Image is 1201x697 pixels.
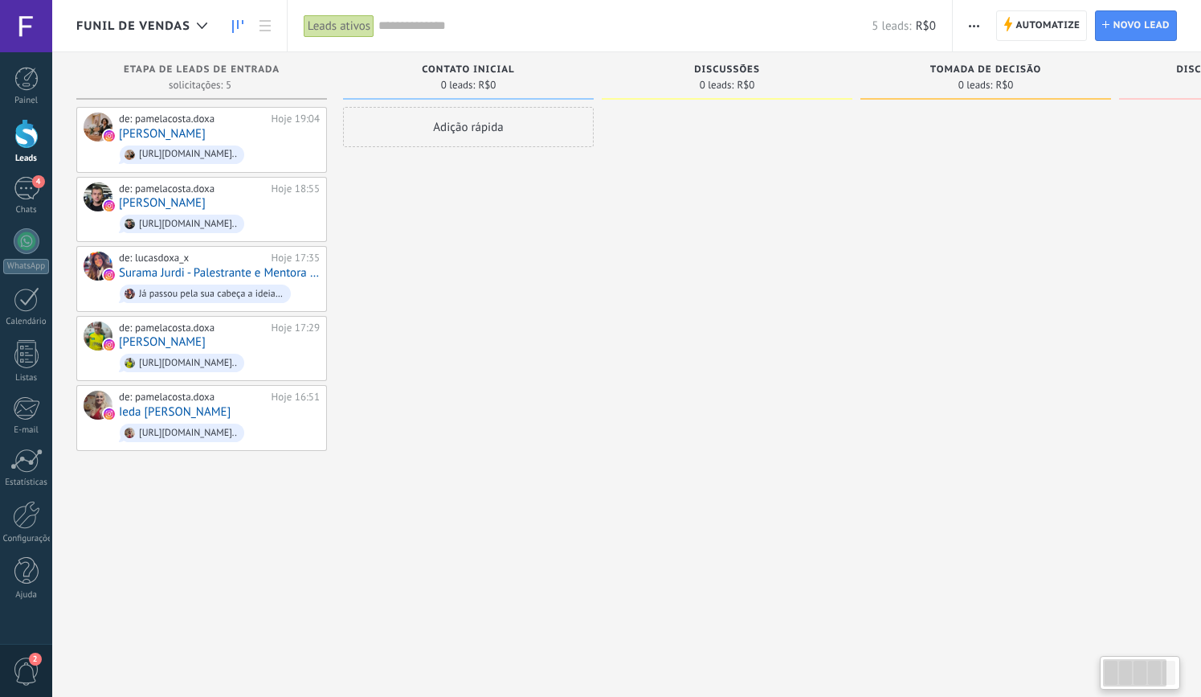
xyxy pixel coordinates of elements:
div: WhatsApp [3,259,49,274]
div: Hoje 18:55 [272,182,320,195]
div: de: pamelacosta.doxa [119,113,266,125]
span: Tomada de decisão [930,64,1041,76]
span: Discussões [694,64,760,76]
div: Calendário [3,317,50,327]
div: Leads ativos [304,14,374,38]
div: Leads [3,154,50,164]
span: 0 leads: [700,80,734,90]
img: instagram.svg [104,408,115,420]
a: [PERSON_NAME] [119,335,206,349]
div: Já passou pela sua cabeça a ideia de publicar um livro? Hoje em dia, além do método tradicional d... [139,289,284,300]
div: Configurações [3,534,50,544]
span: R$0 [916,18,936,34]
div: Hoje 17:35 [272,252,320,264]
img: instagram.svg [104,200,115,211]
div: de: pamelacosta.doxa [119,182,266,195]
div: [URL][DOMAIN_NAME].. [139,219,237,230]
div: Discussões [610,64,844,78]
div: Hoje 17:29 [272,322,320,334]
span: R$0 [737,80,754,90]
a: Novo lead [1095,10,1177,41]
div: Lucas Doxa [84,182,112,211]
div: Estatísticas [3,478,50,488]
div: Listas [3,373,50,383]
img: instagram.svg [104,130,115,141]
span: R$0 [995,80,1013,90]
span: R$0 [478,80,496,90]
div: Surama Jurdi - Palestrante e Mentora de Líderes [84,252,112,281]
span: 5 leads: [872,18,911,34]
div: Hoje 19:04 [272,113,320,125]
span: Automatize [1015,11,1080,40]
div: de: pamelacosta.doxa [119,322,266,334]
span: Funil de vendas [76,18,190,34]
img: instagram.svg [104,339,115,351]
span: 0 leads: [441,80,476,90]
span: 0 leads: [958,80,993,90]
div: Ieda Mariza Vogel Costa [84,391,112,420]
div: Etapa de leads de entrada [84,64,319,78]
div: Lourdes Vogel [84,322,112,351]
div: [URL][DOMAIN_NAME].. [139,428,237,439]
span: Novo lead [1113,11,1170,40]
div: Contato inicial [351,64,586,78]
div: Painel [3,96,50,106]
div: Hoje 16:51 [272,391,320,404]
a: [PERSON_NAME] [119,127,206,141]
img: instagram.svg [104,269,115,281]
a: Surama Jurdi - Palestrante e Mentora de Líderes [119,266,320,280]
a: Automatize [996,10,1087,41]
span: solicitações: 5 [169,80,231,90]
div: [URL][DOMAIN_NAME].. [139,149,237,160]
div: de: lucasdoxa_x [119,252,266,264]
div: de: pamelacosta.doxa [119,391,266,404]
a: Ieda [PERSON_NAME] [119,405,231,419]
span: 2 [29,653,42,666]
div: Ajuda [3,590,50,601]
div: Adição rápida [343,107,594,147]
span: Etapa de leads de entrada [124,64,280,76]
div: Márcia Eliana Rodrigues Dias [84,113,112,141]
span: 4 [32,175,45,188]
div: [URL][DOMAIN_NAME].. [139,358,237,369]
span: Contato inicial [422,64,514,76]
a: [PERSON_NAME] [119,196,206,210]
div: E-mail [3,425,50,436]
div: Tomada de decisão [868,64,1103,78]
div: Chats [3,205,50,215]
